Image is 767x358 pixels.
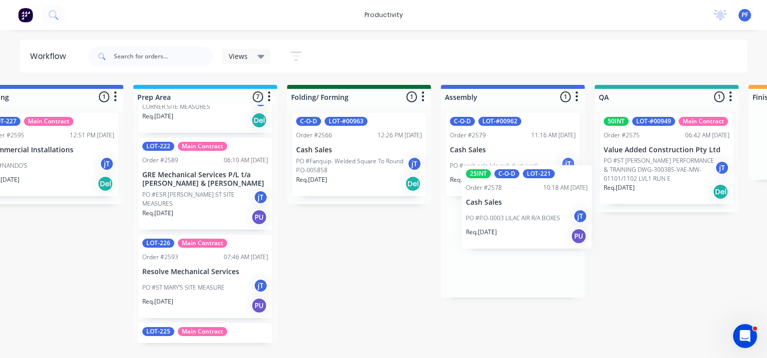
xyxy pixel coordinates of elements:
span: Views [229,51,248,61]
img: Factory [18,7,33,22]
iframe: Intercom live chat [733,324,757,348]
input: Search for orders... [114,46,213,66]
span: PF [742,10,748,19]
div: productivity [360,7,408,22]
div: Workflow [30,50,71,62]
